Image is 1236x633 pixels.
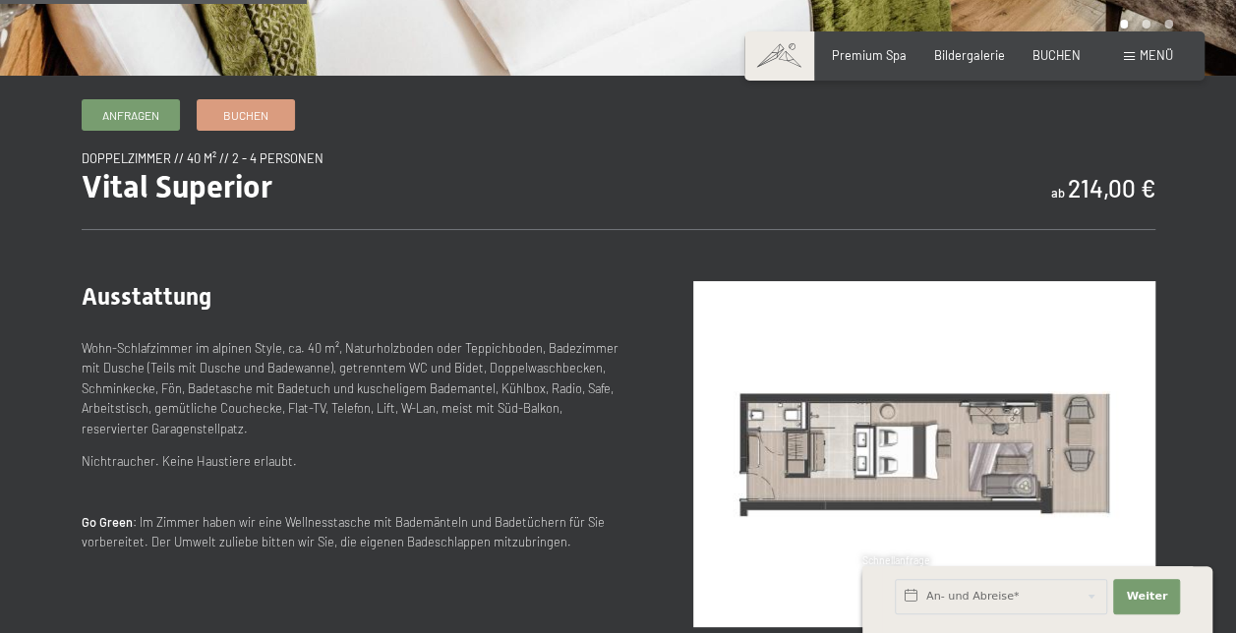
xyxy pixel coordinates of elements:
span: Buchen [223,107,268,124]
a: Bildergalerie [934,47,1005,63]
span: Schnellanfrage [862,554,930,566]
p: Wohn-Schlafzimmer im alpinen Style, ca. 40 m², Naturholzboden oder Teppichboden, Badezimmer mit D... [82,338,630,438]
span: Weiter [1126,589,1167,604]
span: Vital Superior [82,168,272,205]
a: BUCHEN [1032,47,1081,63]
p: Nichtraucher. Keine Haustiere erlaubt. [82,451,630,471]
button: Weiter [1113,579,1180,614]
a: Buchen [198,100,294,130]
span: Anfragen [102,107,159,124]
img: Vital Superior [693,281,1155,627]
span: Ausstattung [82,283,211,311]
span: ab [1051,185,1065,201]
a: Anfragen [83,100,179,130]
strong: Go Green [82,514,133,530]
span: Menü [1140,47,1173,63]
a: Premium Spa [832,47,907,63]
p: : Im Zimmer haben wir eine Wellnesstasche mit Bademänteln und Badetüchern für Sie vorbereitet. De... [82,512,630,552]
b: 214,00 € [1068,174,1155,202]
span: Doppelzimmer // 40 m² // 2 - 4 Personen [82,150,324,166]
